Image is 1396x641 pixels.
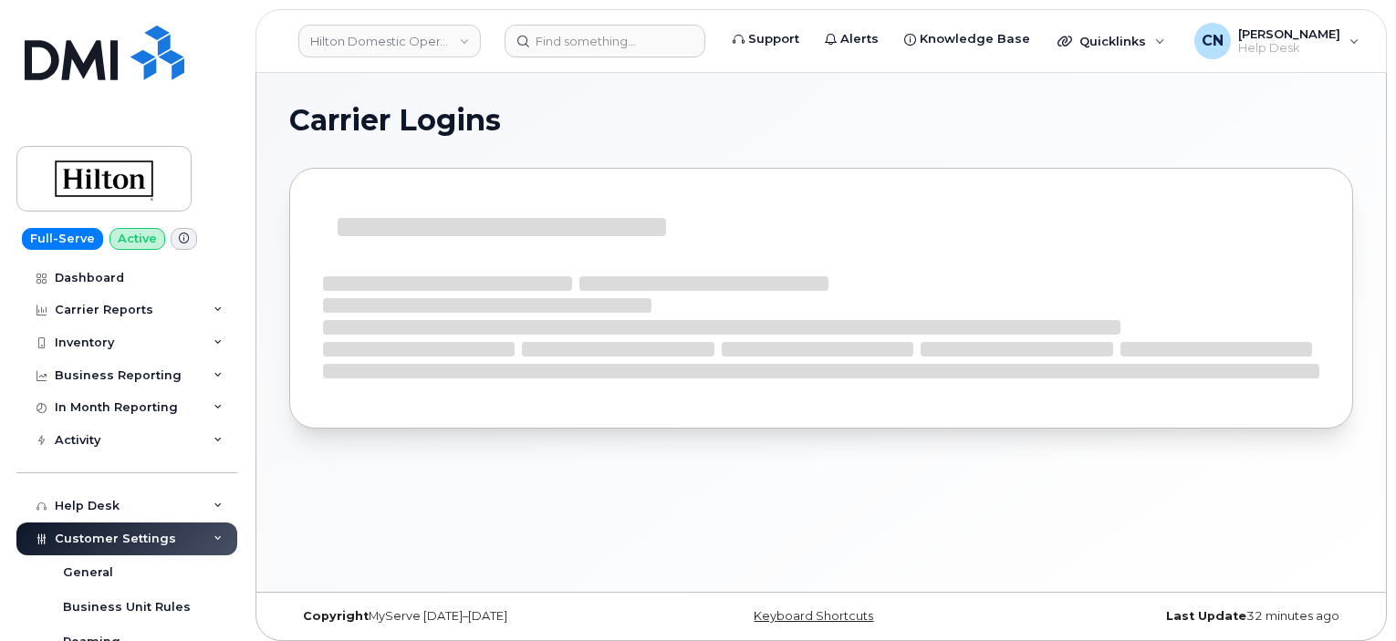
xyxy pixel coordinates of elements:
span: Carrier Logins [289,107,501,134]
strong: Last Update [1166,609,1246,623]
div: MyServe [DATE]–[DATE] [289,609,644,624]
div: 32 minutes ago [998,609,1353,624]
strong: Copyright [303,609,369,623]
a: Keyboard Shortcuts [754,609,873,623]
